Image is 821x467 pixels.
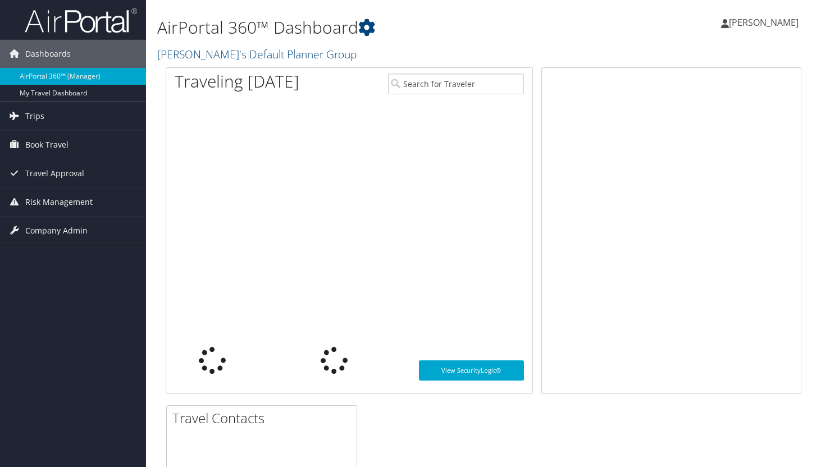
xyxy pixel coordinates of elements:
h2: Travel Contacts [172,409,357,428]
span: Dashboards [25,40,71,68]
h1: Traveling [DATE] [175,70,299,93]
span: Company Admin [25,217,88,245]
a: [PERSON_NAME] [721,6,810,39]
h1: AirPortal 360™ Dashboard [157,16,592,39]
span: Book Travel [25,131,69,159]
img: airportal-logo.png [25,7,137,34]
a: View SecurityLogic® [419,360,524,381]
a: [PERSON_NAME]'s Default Planner Group [157,47,359,62]
span: [PERSON_NAME] [729,16,799,29]
span: Travel Approval [25,159,84,187]
span: Risk Management [25,188,93,216]
input: Search for Traveler [388,74,524,94]
span: Trips [25,102,44,130]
